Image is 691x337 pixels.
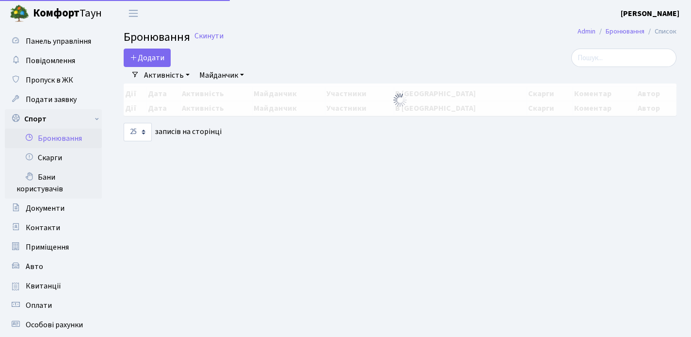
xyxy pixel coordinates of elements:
[5,257,102,276] a: Авто
[124,49,171,67] button: Додати
[26,261,43,272] span: Авто
[195,67,248,84] a: Майданчик
[571,49,676,67] input: Пошук...
[26,320,83,330] span: Особові рахунки
[26,222,60,233] span: Контакти
[33,5,102,22] span: Таун
[5,276,102,296] a: Квитанції
[124,123,152,141] select: записів на сторінці
[26,300,52,311] span: Оплати
[5,109,102,129] a: Спорт
[5,218,102,237] a: Контакти
[5,51,102,70] a: Повідомлення
[621,8,679,19] a: [PERSON_NAME]
[26,281,61,291] span: Квитанції
[26,94,77,105] span: Подати заявку
[5,315,102,335] a: Особові рахунки
[606,26,644,36] a: Бронювання
[5,32,102,51] a: Панель управління
[5,168,102,199] a: Бани користувачів
[5,148,102,168] a: Скарги
[644,26,676,37] li: Список
[121,5,145,21] button: Переключити навігацію
[33,5,80,21] b: Комфорт
[5,70,102,90] a: Пропуск в ЖК
[5,129,102,148] a: Бронювання
[5,90,102,109] a: Подати заявку
[5,237,102,257] a: Приміщення
[194,32,224,41] a: Скинути
[563,21,691,42] nav: breadcrumb
[124,29,190,46] span: Бронювання
[10,4,29,23] img: logo.png
[26,36,91,47] span: Панель управління
[5,199,102,218] a: Документи
[26,55,75,66] span: Повідомлення
[26,75,73,85] span: Пропуск в ЖК
[26,242,69,253] span: Приміщення
[578,26,595,36] a: Admin
[26,203,64,214] span: Документи
[5,296,102,315] a: Оплати
[140,67,193,84] a: Активність
[124,123,222,141] label: записів на сторінці
[392,92,408,108] img: Обробка...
